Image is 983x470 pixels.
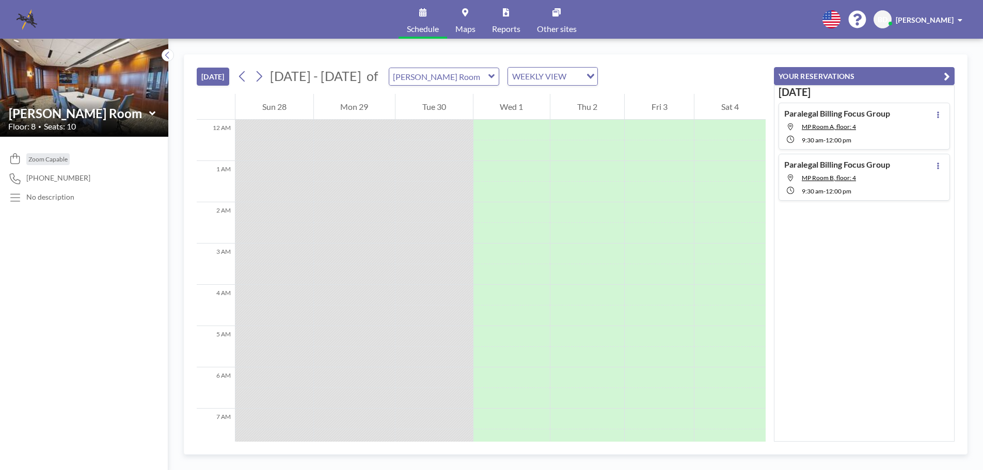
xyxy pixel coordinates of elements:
span: Zoom Capable [28,155,68,163]
span: Schedule [407,25,439,33]
span: • [38,123,41,130]
h3: [DATE] [779,86,950,99]
span: WEEKLY VIEW [510,70,568,83]
span: 9:30 AM [802,187,823,195]
div: Mon 29 [314,94,395,120]
span: - [823,187,826,195]
span: MP Room A, floor: 4 [802,123,856,131]
span: 9:30 AM [802,136,823,144]
h4: Paralegal Billing Focus Group [784,108,890,119]
div: No description [26,192,74,202]
span: BD [878,15,887,24]
div: 7 AM [197,409,235,450]
input: Currie Room [9,106,149,121]
span: Maps [455,25,475,33]
button: [DATE] [197,68,229,86]
span: [PHONE_NUMBER] [26,173,90,183]
h4: Paralegal Billing Focus Group [784,159,890,170]
input: Currie Room [389,68,488,85]
span: of [367,68,378,84]
div: 6 AM [197,367,235,409]
div: Wed 1 [473,94,550,120]
div: Sat 4 [694,94,766,120]
span: Floor: 8 [8,121,36,132]
img: organization-logo [17,9,37,30]
div: 4 AM [197,285,235,326]
span: 12:00 PM [826,136,851,144]
div: Thu 2 [550,94,624,120]
div: 5 AM [197,326,235,367]
span: 12:00 PM [826,187,851,195]
div: Search for option [508,68,597,85]
input: Search for option [569,70,580,83]
span: [PERSON_NAME] [896,15,954,24]
span: [DATE] - [DATE] [270,68,361,84]
div: 1 AM [197,161,235,202]
div: 2 AM [197,202,235,244]
span: - [823,136,826,144]
span: Other sites [537,25,577,33]
span: MP Room B, floor: 4 [802,174,856,182]
div: 3 AM [197,244,235,285]
button: YOUR RESERVATIONS [774,67,955,85]
div: Sun 28 [235,94,313,120]
div: Fri 3 [625,94,694,120]
div: 12 AM [197,120,235,161]
div: Tue 30 [395,94,473,120]
span: Reports [492,25,520,33]
span: Seats: 10 [44,121,76,132]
